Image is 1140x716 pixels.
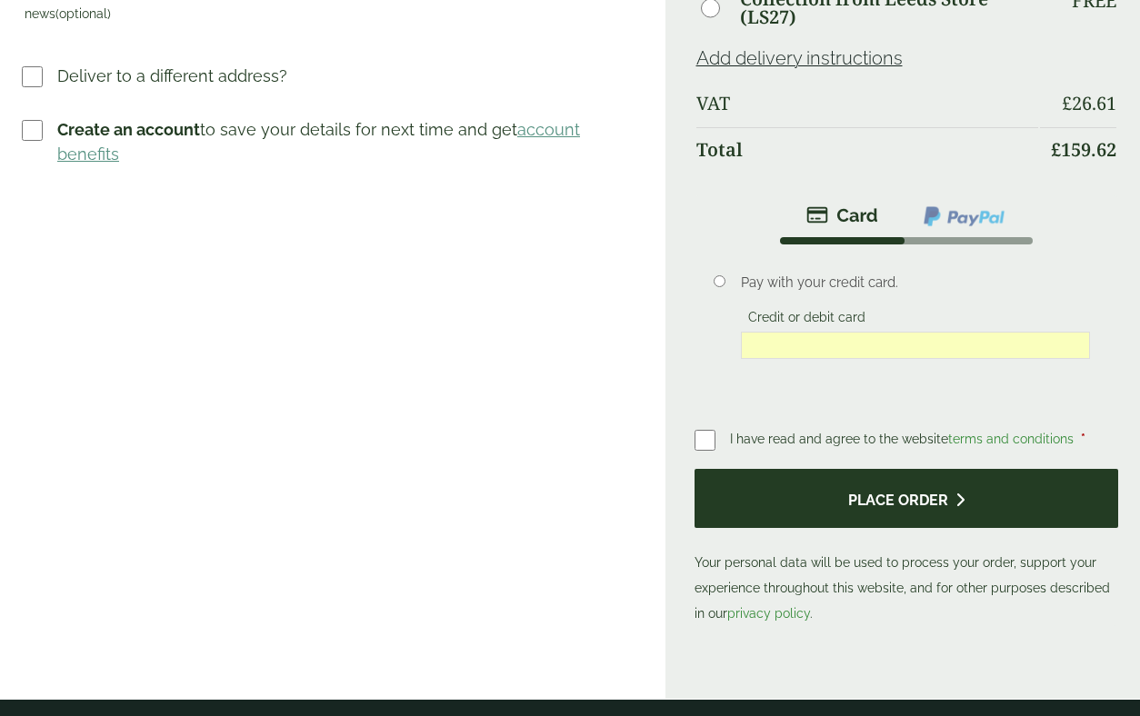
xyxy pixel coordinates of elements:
[696,82,1039,125] th: VAT
[727,606,810,621] a: privacy policy
[948,432,1074,446] a: terms and conditions
[1051,137,1116,162] bdi: 159.62
[1051,137,1061,162] span: £
[730,432,1077,446] span: I have read and agree to the website
[746,337,1085,353] iframe: Secure card payment input frame
[696,47,903,69] a: Add delivery instructions
[57,120,200,139] strong: Create an account
[695,469,1119,626] p: Your personal data will be used to process your order, support your experience throughout this we...
[695,469,1119,528] button: Place order
[696,127,1039,172] th: Total
[55,6,111,21] span: (optional)
[741,310,873,330] label: Credit or debit card
[806,204,878,226] img: stripe.png
[922,204,1006,228] img: ppcp-gateway.png
[57,64,287,88] p: Deliver to a different address?
[57,117,636,166] p: to save your details for next time and get
[1081,432,1085,446] abbr: required
[1062,91,1072,115] span: £
[1062,91,1116,115] bdi: 26.61
[741,273,1090,293] p: Pay with your credit card.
